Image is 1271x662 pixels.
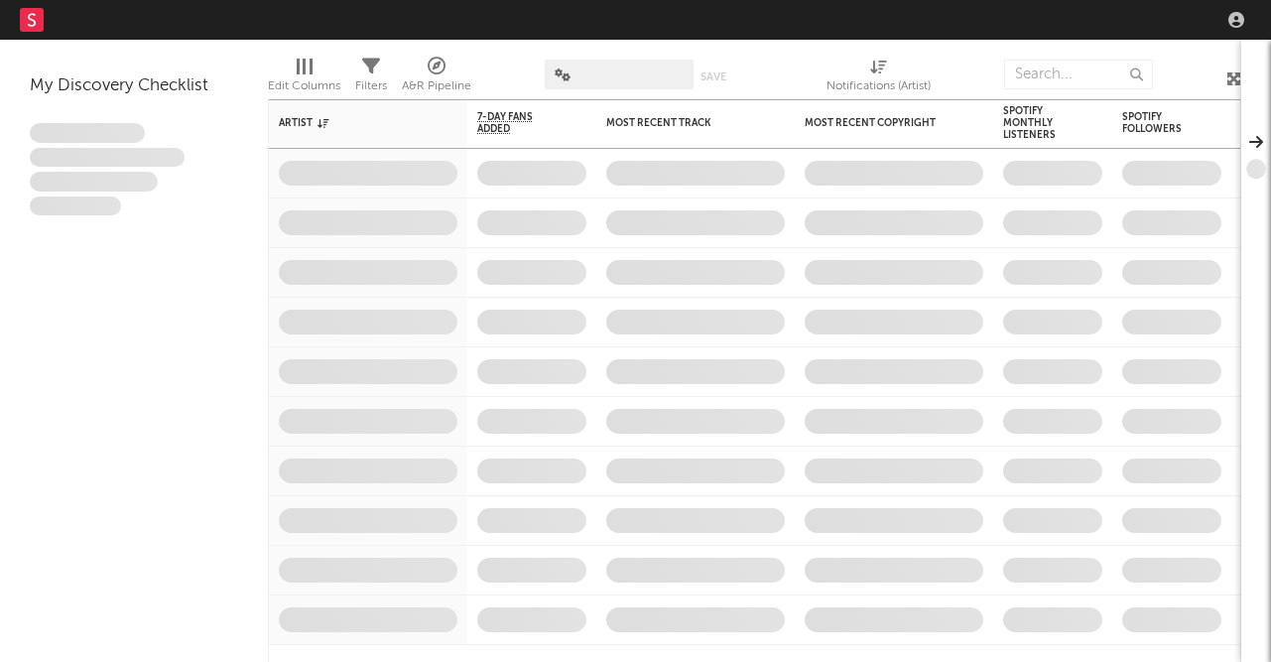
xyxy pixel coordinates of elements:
div: Most Recent Track [606,117,755,129]
div: Edit Columns [268,50,340,107]
button: Save [700,71,726,82]
span: Integer aliquet in purus et [30,148,185,168]
div: Notifications (Artist) [826,74,931,98]
div: Edit Columns [268,74,340,98]
div: Most Recent Copyright [805,117,953,129]
span: Lorem ipsum dolor [30,123,145,143]
div: Artist [279,117,428,129]
div: Filters [355,50,387,107]
div: Spotify Followers [1122,111,1192,135]
input: Search... [1004,60,1153,89]
span: Praesent ac interdum [30,172,158,192]
div: A&R Pipeline [402,74,471,98]
div: Spotify Monthly Listeners [1003,105,1073,141]
div: A&R Pipeline [402,50,471,107]
div: Notifications (Artist) [826,50,931,107]
span: 7-Day Fans Added [477,111,557,135]
span: Aliquam viverra [30,197,121,216]
div: Filters [355,74,387,98]
div: My Discovery Checklist [30,74,238,98]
